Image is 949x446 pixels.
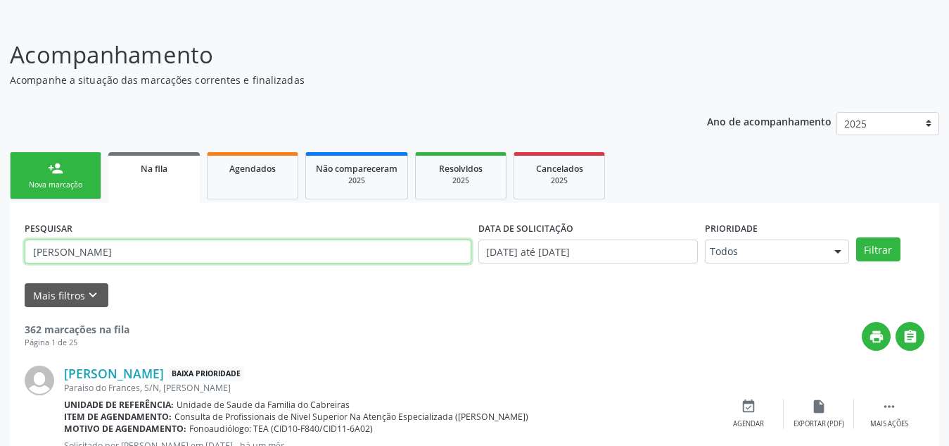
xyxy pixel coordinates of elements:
[64,423,186,435] b: Motivo de agendamento:
[794,419,844,429] div: Exportar (PDF)
[25,283,108,308] button: Mais filtroskeyboard_arrow_down
[524,175,594,186] div: 2025
[25,323,129,336] strong: 362 marcações na fila
[870,419,908,429] div: Mais ações
[710,244,820,259] span: Todos
[10,73,661,87] p: Acompanhe a situação das marcações correntes e finalizadas
[536,163,583,175] span: Cancelados
[64,399,174,411] b: Unidade de referência:
[896,322,924,351] button: 
[869,329,884,345] i: print
[174,411,528,423] span: Consulta de Profissionais de Nivel Superior Na Atenção Especializada ([PERSON_NAME])
[85,287,101,303] i: keyboard_arrow_down
[25,218,72,240] label: PESQUISAR
[25,337,129,349] div: Página 1 de 25
[229,163,276,175] span: Agendados
[169,366,243,381] span: Baixa Prioridade
[478,240,698,264] input: Selecione um intervalo
[707,112,832,130] p: Ano de acompanhamento
[141,163,167,175] span: Na fila
[25,240,471,264] input: Nome, CNS
[10,37,661,73] p: Acompanhamento
[25,366,54,395] img: img
[439,163,483,175] span: Resolvidos
[811,399,827,414] i: insert_drive_file
[64,382,713,394] div: Paraiso do Frances, S/N, [PERSON_NAME]
[64,366,164,381] a: [PERSON_NAME]
[426,175,496,186] div: 2025
[48,161,63,176] div: person_add
[177,399,350,411] span: Unidade de Saude da Familia do Cabreiras
[856,237,900,261] button: Filtrar
[316,175,397,186] div: 2025
[741,399,756,414] i: event_available
[20,180,91,190] div: Nova marcação
[316,163,397,175] span: Não compareceram
[189,423,373,435] span: Fonoaudiólogo: TEA (CID10-F840/CID11-6A02)
[478,218,573,240] label: DATA DE SOLICITAÇÃO
[733,419,764,429] div: Agendar
[903,329,918,345] i: 
[862,322,891,351] button: print
[64,411,172,423] b: Item de agendamento:
[881,399,897,414] i: 
[705,218,758,240] label: Prioridade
